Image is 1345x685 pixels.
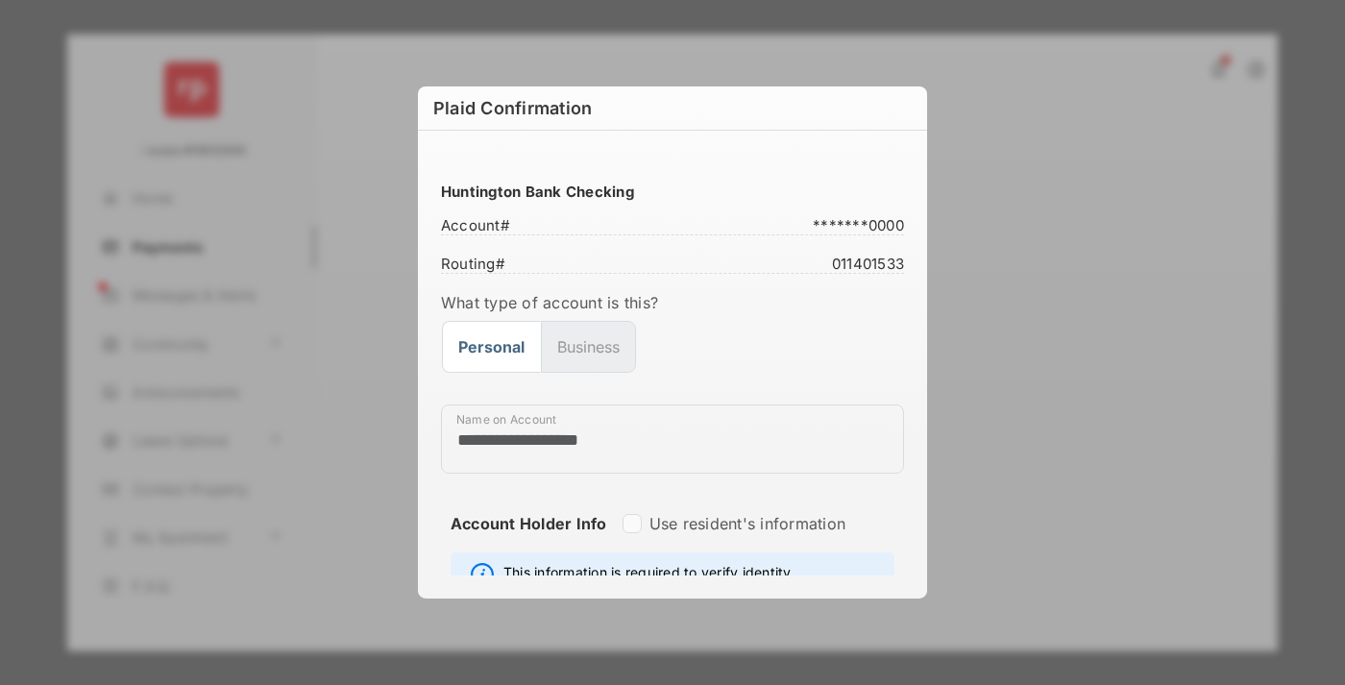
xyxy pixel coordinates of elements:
[503,563,795,586] span: This information is required to verify identity.
[541,321,636,373] button: Business
[649,514,845,533] label: Use resident's information
[441,255,511,269] span: Routing #
[418,86,927,131] h2: Plaid Confirmation
[441,183,904,201] h3: Huntington Bank Checking
[442,321,541,373] button: Personal
[826,255,904,269] span: 011401533
[441,293,904,312] label: What type of account is this?
[451,514,607,568] strong: Account Holder Info
[441,216,516,231] span: Account #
